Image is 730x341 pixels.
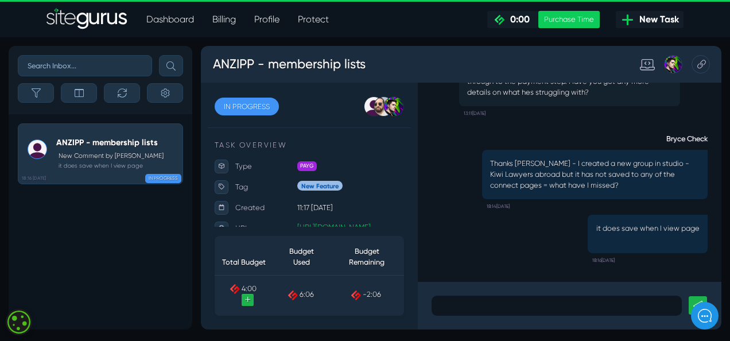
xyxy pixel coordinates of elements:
div: Josh Carter [568,11,602,34]
div: Copy this Task URL [613,11,636,34]
a: 18:16 [DATE] ANZIPP - membership listsNew Comment by [PERSON_NAME] it does save when I view page ... [18,123,183,184]
iframe: gist-messenger-bubble-iframe [691,302,719,330]
span: New conversation [74,137,138,146]
a: 0:00 Purchase Time [487,11,600,28]
p: it does save when I view page [494,222,623,235]
span: IN PROGRESS [145,174,181,183]
a: SiteGurus [46,8,128,31]
p: Tag [43,168,121,185]
div: Purchase Time [538,11,600,28]
p: TASK OVERVIEW [17,117,254,130]
span: -2:06 [203,305,226,316]
p: New Comment by [PERSON_NAME] [59,152,164,161]
th: Budget Remaining [161,241,254,287]
small: 13:11[DATE] [328,75,356,94]
small: 18:16[DATE] [490,259,518,278]
h5: ANZIPP - membership lists [56,138,164,148]
button: New conversation [18,130,212,153]
a: IN PROGRESS [17,65,98,87]
img: Company Logo [17,18,84,37]
span: New Task [635,13,679,26]
input: Search Inbox... [18,55,152,76]
a: New Task [616,11,684,28]
p: 11:17 [DATE] [121,193,254,211]
p: Thanks [PERSON_NAME] - I created a new group in studio - Kiwi Lawyers abroad but it has not saved... [362,140,623,181]
small: it does save when I view page [56,161,164,170]
strong: Bryce Check [351,106,633,123]
th: Budget Used [91,241,161,287]
h2: How can we help? [17,91,212,109]
h1: Hello [PERSON_NAME] Check! [17,70,212,88]
span: Messages [155,263,189,273]
span: 4:00 [51,298,70,309]
img: Sitegurus Logo [46,8,128,31]
a: Dashboard [137,8,203,31]
p: Created [43,193,121,211]
div: Standard [538,11,568,34]
a: Billing [203,8,245,31]
b: 18:16 [DATE] [22,175,46,181]
span: PAYG [121,144,145,156]
p: Type [43,142,121,159]
span: 6:06 [123,305,141,316]
h3: ANZIPP - membership lists [14,8,207,38]
span: 0:00 [506,14,530,25]
th: Total Budget [17,241,91,287]
a: Protect [289,8,338,31]
div: Cookie consent button [6,309,32,335]
small: 18:14[DATE] [357,192,386,210]
a: Profile [245,8,289,31]
a: [URL][DOMAIN_NAME] [121,221,212,232]
p: URL [43,219,121,237]
a: + [51,311,66,325]
span: Home [48,263,68,273]
span: New Feature [121,169,177,181]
